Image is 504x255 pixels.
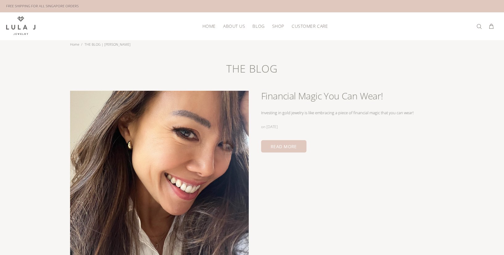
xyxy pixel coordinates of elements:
[252,24,264,28] span: BLOG
[6,3,79,10] div: FREE SHIPPING FOR ALL SINGAPORE ORDERS
[288,21,328,31] a: CUSTOMER CARE
[223,24,245,28] span: ABOUT US
[70,62,434,91] h1: THE BLOG
[199,21,219,31] a: HOME
[202,24,216,28] span: HOME
[261,110,434,116] div: Investing in gold jewelry is like embracing a piece of financial magic that you can wear!
[81,40,132,49] li: THE BLOG | [PERSON_NAME]
[70,42,79,47] a: Home
[249,21,268,31] a: BLOG
[261,90,383,102] a: Financial Magic You Can Wear!
[292,24,328,28] span: CUSTOMER CARE
[272,24,284,28] span: SHOP
[261,124,278,130] div: on [DATE]
[269,21,288,31] a: SHOP
[219,21,249,31] a: ABOUT US
[261,140,306,153] a: READ MORE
